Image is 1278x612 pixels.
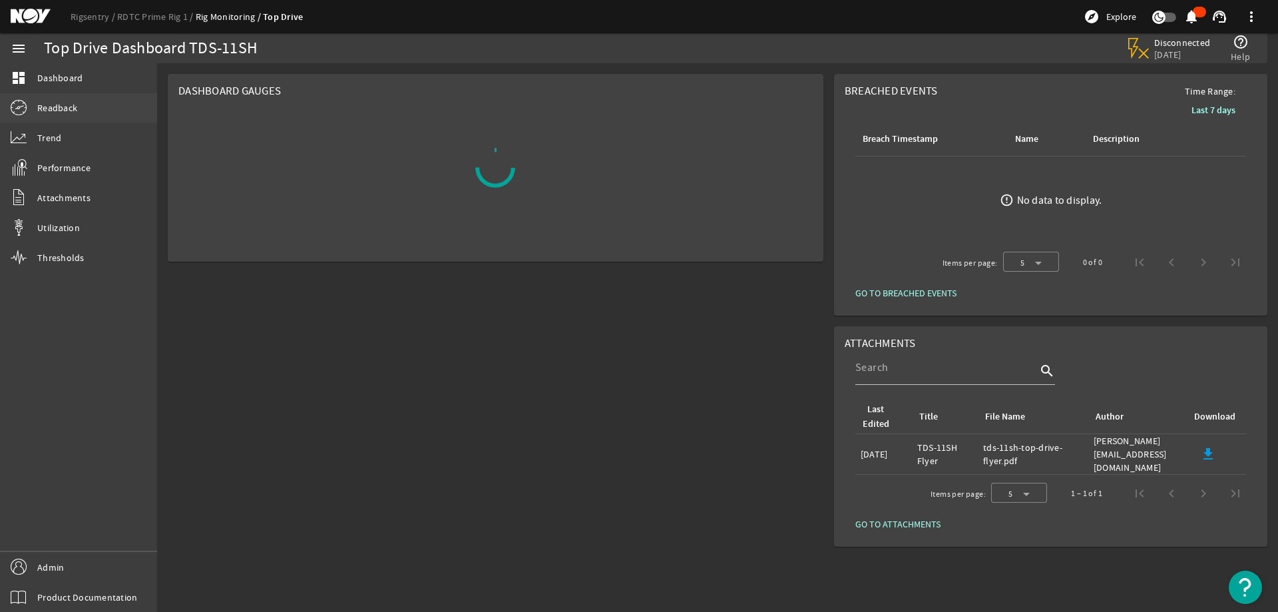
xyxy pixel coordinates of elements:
[1091,132,1186,147] div: Description
[863,402,889,432] div: Last Edited
[117,11,196,23] a: RDTC Prime Rig 1
[1094,434,1181,474] div: [PERSON_NAME][EMAIL_ADDRESS][DOMAIN_NAME]
[863,132,938,147] div: Breach Timestamp
[37,561,64,574] span: Admin
[983,410,1078,424] div: File Name
[1191,104,1235,117] b: Last 7 days
[919,410,938,424] div: Title
[1194,410,1235,424] div: Download
[1154,37,1211,49] span: Disconnected
[1174,85,1246,98] span: Time Range:
[1106,10,1136,23] span: Explore
[1211,9,1227,25] mat-icon: support_agent
[845,336,916,350] span: Attachments
[1039,363,1055,379] i: search
[1093,132,1140,147] div: Description
[37,131,61,145] span: Trend
[37,251,85,264] span: Thresholds
[1078,6,1142,27] button: Explore
[943,256,998,270] div: Items per page:
[37,101,77,115] span: Readback
[37,191,91,204] span: Attachments
[37,71,83,85] span: Dashboard
[196,11,263,23] a: Rig Monitoring
[917,410,967,424] div: Title
[1096,410,1124,424] div: Author
[71,11,117,23] a: Rigsentry
[1015,132,1038,147] div: Name
[1083,256,1102,269] div: 0 of 0
[983,441,1083,467] div: tds-11sh-top-drive-flyer.pdf
[11,41,27,57] mat-icon: menu
[1200,446,1216,462] mat-icon: file_download
[1071,487,1102,500] div: 1 – 1 of 1
[1000,193,1014,207] mat-icon: error_outline
[1013,132,1074,147] div: Name
[1154,49,1211,61] span: [DATE]
[1231,50,1250,63] span: Help
[11,70,27,86] mat-icon: dashboard
[931,487,986,501] div: Items per page:
[845,281,967,305] button: GO TO BREACHED EVENTS
[1094,410,1176,424] div: Author
[1183,9,1199,25] mat-icon: notifications
[1233,34,1249,50] mat-icon: help_outline
[178,84,281,98] span: Dashboard Gauges
[37,591,137,604] span: Product Documentation
[917,441,972,467] div: TDS-11SH Flyer
[845,512,951,536] button: GO TO ATTACHMENTS
[1229,571,1262,604] button: Open Resource Center
[861,402,901,432] div: Last Edited
[44,42,258,55] div: Top Drive Dashboard TDS-11SH
[263,11,303,23] a: Top Drive
[1084,9,1100,25] mat-icon: explore
[1017,194,1102,207] div: No data to display.
[855,517,941,531] span: GO TO ATTACHMENTS
[37,161,91,174] span: Performance
[845,84,938,98] span: Breached Events
[985,410,1025,424] div: File Name
[855,286,957,300] span: GO TO BREACHED EVENTS
[861,448,907,461] div: [DATE]
[1235,1,1267,33] button: more_vert
[855,360,1036,376] input: Search
[37,221,80,234] span: Utilization
[861,132,998,147] div: Breach Timestamp
[1181,98,1246,122] button: Last 7 days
